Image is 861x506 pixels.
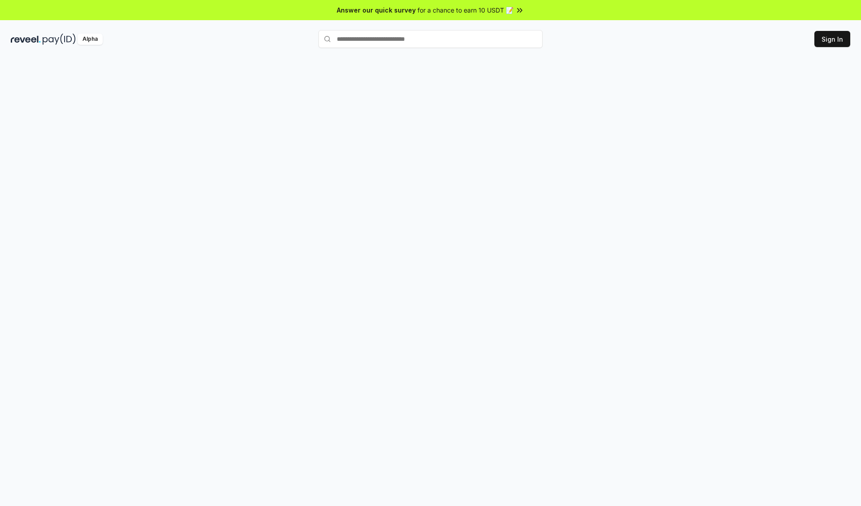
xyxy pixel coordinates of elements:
img: reveel_dark [11,34,41,45]
div: Alpha [78,34,103,45]
button: Sign In [814,31,850,47]
span: Answer our quick survey [337,5,416,15]
span: for a chance to earn 10 USDT 📝 [417,5,513,15]
img: pay_id [43,34,76,45]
